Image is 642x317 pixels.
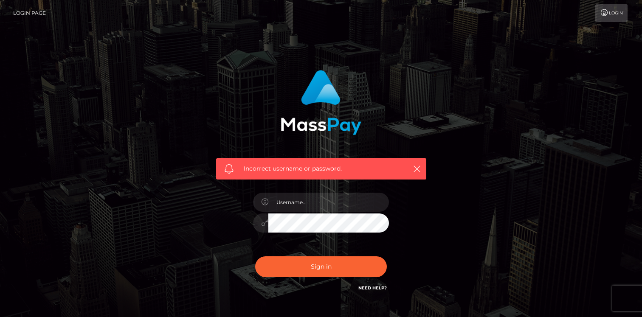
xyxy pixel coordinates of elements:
[268,193,389,212] input: Username...
[244,164,399,173] span: Incorrect username or password.
[281,70,361,135] img: MassPay Login
[595,4,628,22] a: Login
[13,4,46,22] a: Login Page
[358,285,387,291] a: Need Help?
[255,256,387,277] button: Sign in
